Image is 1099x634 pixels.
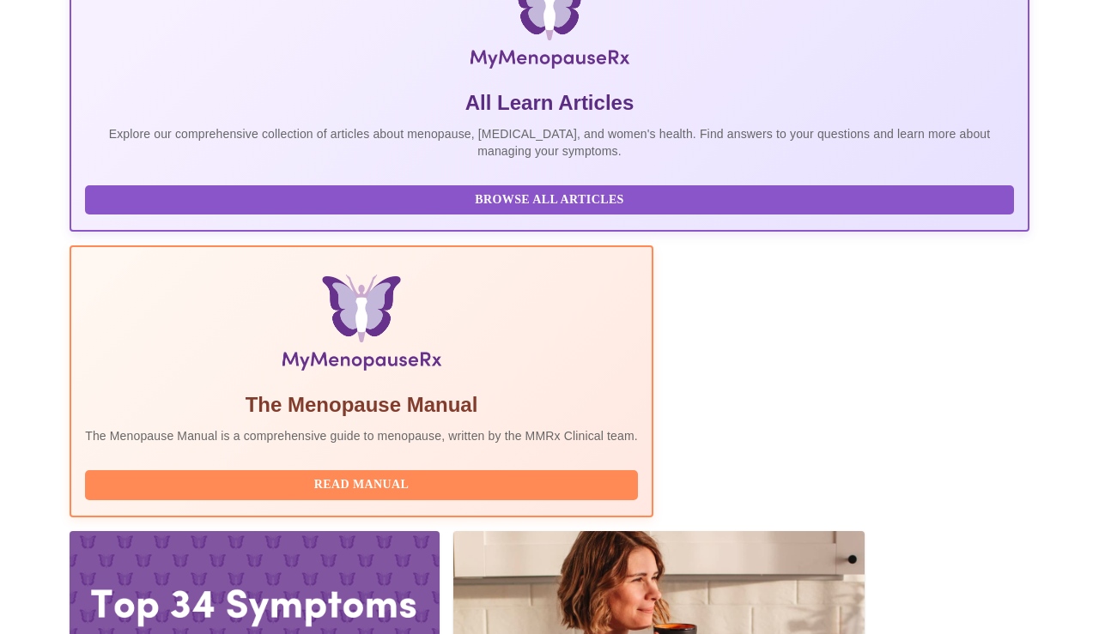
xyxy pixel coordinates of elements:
a: Browse All Articles [85,191,1018,206]
span: Browse All Articles [102,190,997,211]
p: The Menopause Manual is a comprehensive guide to menopause, written by the MMRx Clinical team. [85,427,638,444]
button: Browse All Articles [85,185,1014,215]
h5: All Learn Articles [85,89,1014,117]
span: Read Manual [102,474,621,496]
img: Menopause Manual [173,275,549,377]
a: Read Manual [85,476,642,491]
p: Explore our comprehensive collection of articles about menopause, [MEDICAL_DATA], and women's hea... [85,125,1014,160]
h5: The Menopause Manual [85,391,638,419]
button: Read Manual [85,470,638,500]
